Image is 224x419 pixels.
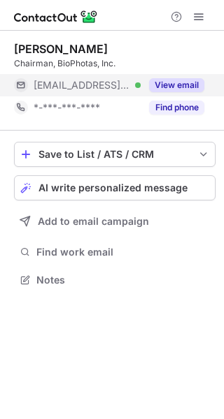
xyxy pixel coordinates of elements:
[14,42,108,56] div: [PERSON_NAME]
[14,142,216,167] button: save-profile-one-click
[149,101,204,115] button: Reveal Button
[36,246,210,258] span: Find work email
[36,274,210,286] span: Notes
[14,209,216,234] button: Add to email campaign
[14,242,216,262] button: Find work email
[38,216,149,227] span: Add to email campaign
[14,270,216,290] button: Notes
[38,149,191,160] div: Save to List / ATS / CRM
[14,57,216,70] div: Chairman, BioPhotas, Inc.
[14,175,216,200] button: AI write personalized message
[149,78,204,92] button: Reveal Button
[34,79,130,91] span: [EMAIL_ADDRESS][DOMAIN_NAME]
[38,182,188,193] span: AI write personalized message
[14,8,98,25] img: ContactOut v5.3.10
